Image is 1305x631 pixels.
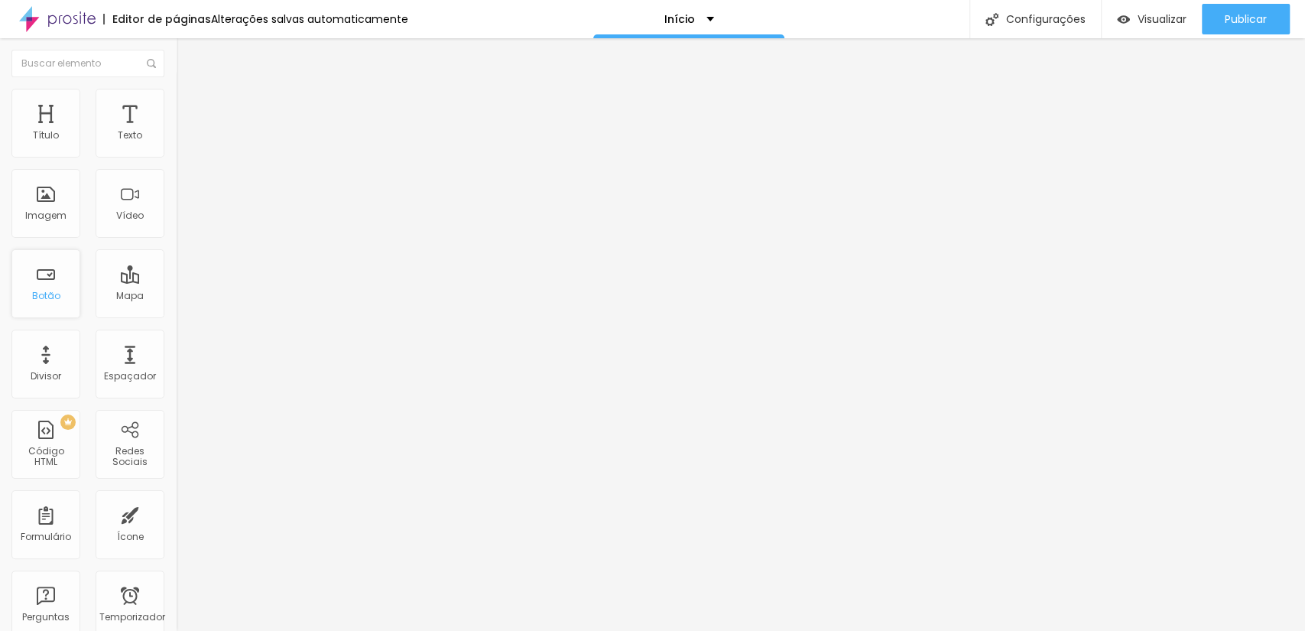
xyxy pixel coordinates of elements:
font: Vídeo [116,209,144,222]
font: Ícone [117,530,144,543]
img: view-1.svg [1117,13,1130,26]
font: Início [664,11,695,27]
img: Ícone [147,59,156,68]
font: Espaçador [104,369,156,382]
font: Redes Sociais [112,444,148,468]
font: Editor de páginas [112,11,211,27]
font: Alterações salvas automaticamente [211,11,408,27]
font: Mapa [116,289,144,302]
button: Visualizar [1102,4,1202,34]
font: Temporizador [99,610,165,623]
button: Publicar [1202,4,1290,34]
font: Botão [32,289,60,302]
input: Buscar elemento [11,50,164,77]
font: Imagem [25,209,67,222]
font: Formulário [21,530,71,543]
font: Código HTML [28,444,64,468]
img: Ícone [985,13,998,26]
font: Perguntas [22,610,70,623]
font: Publicar [1225,11,1267,27]
font: Título [33,128,59,141]
font: Configurações [1006,11,1086,27]
font: Visualizar [1138,11,1187,27]
font: Divisor [31,369,61,382]
font: Texto [118,128,142,141]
